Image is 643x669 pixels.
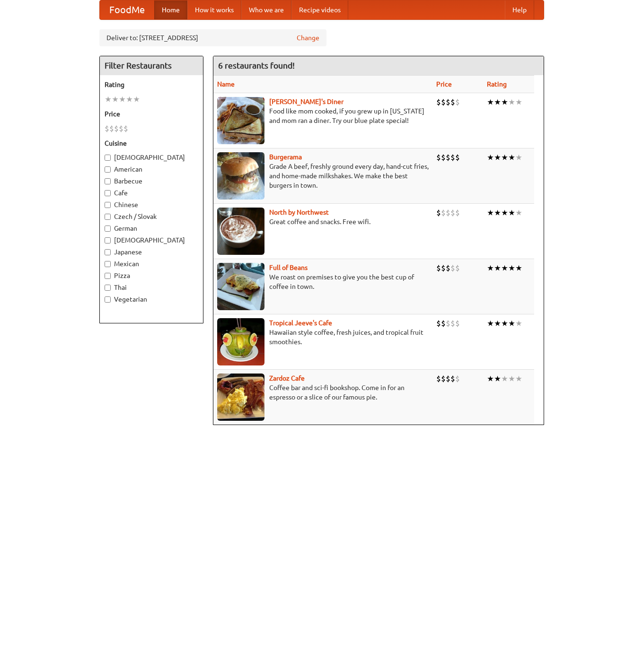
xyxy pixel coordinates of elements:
[508,97,515,107] li: ★
[217,106,429,125] p: Food like mom cooked, if you grew up in [US_STATE] and mom ran a diner. Try our blue plate special!
[501,263,508,273] li: ★
[269,264,308,271] a: Full of Beans
[515,208,522,218] li: ★
[441,152,446,163] li: $
[105,283,198,292] label: Thai
[494,208,501,218] li: ★
[105,271,198,280] label: Pizza
[441,97,446,107] li: $
[100,56,203,75] h4: Filter Restaurants
[487,263,494,273] li: ★
[105,188,198,198] label: Cafe
[487,374,494,384] li: ★
[494,97,501,107] li: ★
[105,226,111,232] input: German
[217,383,429,402] p: Coffee bar and sci-fi bookshop. Come in for an espresso or a slice of our famous pie.
[446,97,450,107] li: $
[450,97,455,107] li: $
[105,212,198,221] label: Czech / Slovak
[99,29,326,46] div: Deliver to: [STREET_ADDRESS]
[436,152,441,163] li: $
[487,80,507,88] a: Rating
[217,272,429,291] p: We roast on premises to give you the best cup of coffee in town.
[269,98,344,105] a: [PERSON_NAME]'s Diner
[105,224,198,233] label: German
[450,208,455,218] li: $
[105,214,111,220] input: Czech / Slovak
[105,176,198,186] label: Barbecue
[501,97,508,107] li: ★
[119,94,126,104] li: ★
[450,318,455,329] li: $
[217,374,264,421] img: zardoz.jpg
[109,123,114,134] li: $
[105,247,198,257] label: Japanese
[494,263,501,273] li: ★
[508,374,515,384] li: ★
[487,208,494,218] li: ★
[446,152,450,163] li: $
[105,139,198,148] h5: Cuisine
[297,33,319,43] a: Change
[508,263,515,273] li: ★
[269,153,302,161] b: Burgerama
[515,152,522,163] li: ★
[441,208,446,218] li: $
[515,263,522,273] li: ★
[154,0,187,19] a: Home
[508,152,515,163] li: ★
[441,318,446,329] li: $
[105,237,111,243] input: [DEMOGRAPHIC_DATA]
[114,123,119,134] li: $
[105,249,111,255] input: Japanese
[105,153,198,162] label: [DEMOGRAPHIC_DATA]
[269,319,332,327] a: Tropical Jeeve's Cafe
[487,97,494,107] li: ★
[501,318,508,329] li: ★
[105,155,111,161] input: [DEMOGRAPHIC_DATA]
[126,94,133,104] li: ★
[515,318,522,329] li: ★
[105,259,198,269] label: Mexican
[501,374,508,384] li: ★
[446,374,450,384] li: $
[241,0,291,19] a: Who we are
[217,97,264,144] img: sallys.jpg
[436,263,441,273] li: $
[508,208,515,218] li: ★
[455,374,460,384] li: $
[446,263,450,273] li: $
[269,374,305,382] a: Zardoz Cafe
[450,152,455,163] li: $
[105,165,198,174] label: American
[291,0,348,19] a: Recipe videos
[218,61,295,70] ng-pluralize: 6 restaurants found!
[217,328,429,347] p: Hawaiian style coffee, fresh juices, and tropical fruit smoothies.
[455,152,460,163] li: $
[455,263,460,273] li: $
[455,97,460,107] li: $
[487,318,494,329] li: ★
[105,109,198,119] h5: Price
[494,374,501,384] li: ★
[436,374,441,384] li: $
[450,263,455,273] li: $
[105,190,111,196] input: Cafe
[436,97,441,107] li: $
[501,208,508,218] li: ★
[494,152,501,163] li: ★
[441,374,446,384] li: $
[455,208,460,218] li: $
[187,0,241,19] a: How it works
[105,166,111,173] input: American
[436,318,441,329] li: $
[505,0,534,19] a: Help
[441,263,446,273] li: $
[436,208,441,218] li: $
[487,152,494,163] li: ★
[105,202,111,208] input: Chinese
[105,178,111,184] input: Barbecue
[119,123,123,134] li: $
